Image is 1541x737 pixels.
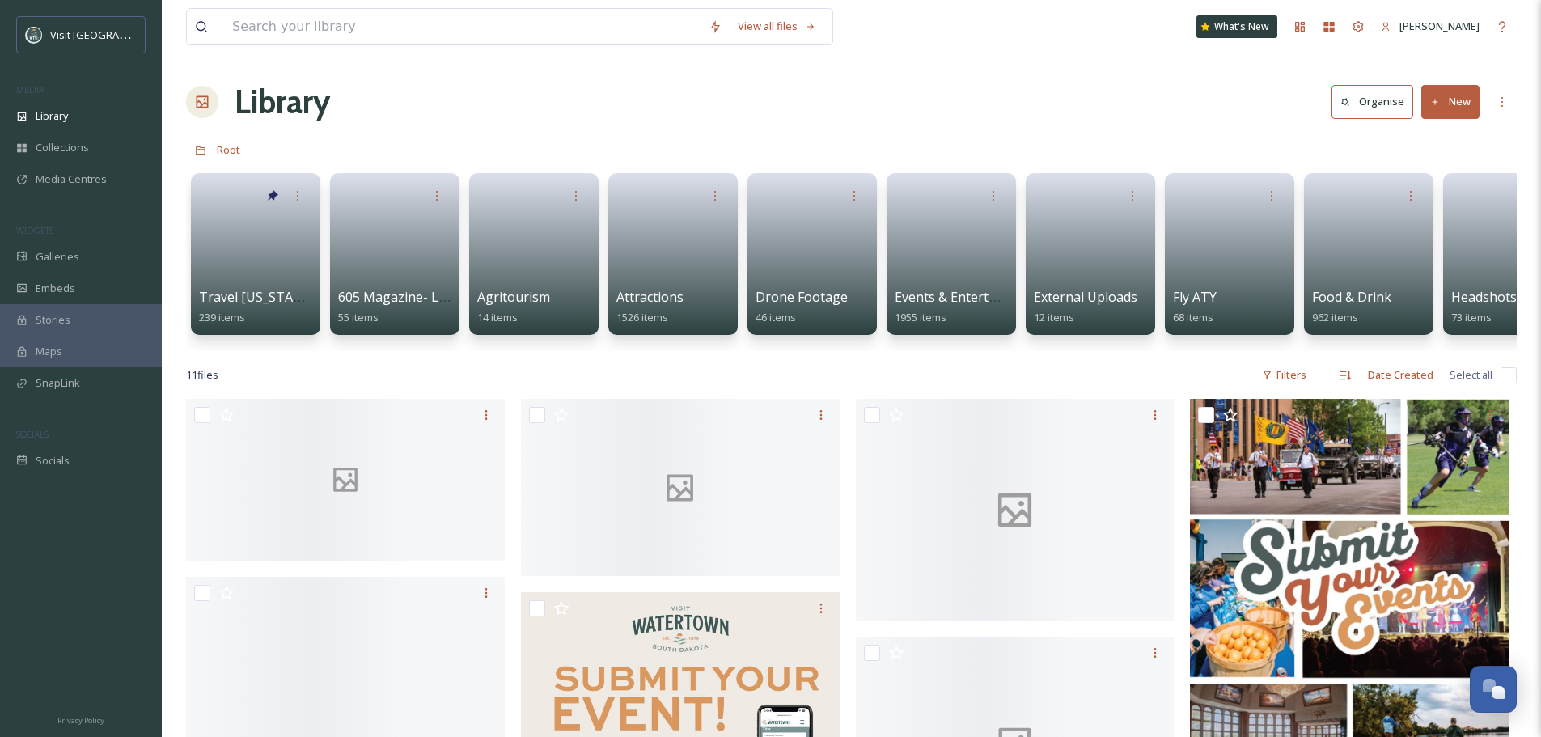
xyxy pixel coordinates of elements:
a: Food & Drink962 items [1312,290,1391,324]
span: Media Centres [36,172,107,187]
button: New [1421,85,1480,118]
span: 1955 items [895,310,946,324]
span: Travel [US_STATE] [DATE] [199,288,359,306]
span: Collections [36,140,89,155]
span: 73 items [1451,310,1492,324]
input: Search your library [224,9,701,44]
span: SnapLink [36,375,80,391]
span: 14 items [477,310,518,324]
a: Travel [US_STATE] [DATE]239 items [199,290,359,324]
img: watertown-convention-and-visitors-bureau.jpg [26,27,42,43]
span: 962 items [1312,310,1358,324]
a: Events & Entertainment1955 items [895,290,1039,324]
span: Maps [36,344,62,359]
span: Events & Entertainment [895,288,1039,306]
a: Privacy Policy [57,709,104,729]
button: Organise [1331,85,1413,118]
span: Privacy Policy [57,715,104,726]
span: 239 items [199,310,245,324]
div: Filters [1254,359,1315,391]
span: 11 file s [186,367,218,383]
span: WIDGETS [16,224,53,236]
a: Root [217,140,240,159]
button: Open Chat [1470,666,1517,713]
a: Fly ATY68 items [1173,290,1217,324]
a: 605 Magazine- Legends55 items [338,290,483,324]
a: [PERSON_NAME] [1373,11,1488,42]
span: Root [217,142,240,157]
span: MEDIA [16,83,44,95]
span: 12 items [1034,310,1074,324]
a: Attractions1526 items [616,290,684,324]
a: Library [235,78,330,126]
span: Attractions [616,288,684,306]
span: 605 Magazine- Legends [338,288,483,306]
a: External Uploads12 items [1034,290,1137,324]
span: [PERSON_NAME] [1399,19,1480,33]
span: 1526 items [616,310,668,324]
a: Drone Footage46 items [756,290,848,324]
span: 68 items [1173,310,1213,324]
a: Agritourism14 items [477,290,550,324]
span: Agritourism [477,288,550,306]
span: Visit [GEOGRAPHIC_DATA] [50,27,176,42]
span: Stories [36,312,70,328]
span: Select all [1450,367,1492,383]
span: Socials [36,453,70,468]
span: 55 items [338,310,379,324]
span: Fly ATY [1173,288,1217,306]
span: Galleries [36,249,79,265]
a: What's New [1196,15,1277,38]
span: Drone Footage [756,288,848,306]
span: SOCIALS [16,428,49,440]
span: External Uploads [1034,288,1137,306]
div: Date Created [1360,359,1442,391]
span: Food & Drink [1312,288,1391,306]
span: Embeds [36,281,75,296]
a: View all files [730,11,824,42]
span: 46 items [756,310,796,324]
span: Library [36,108,68,124]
